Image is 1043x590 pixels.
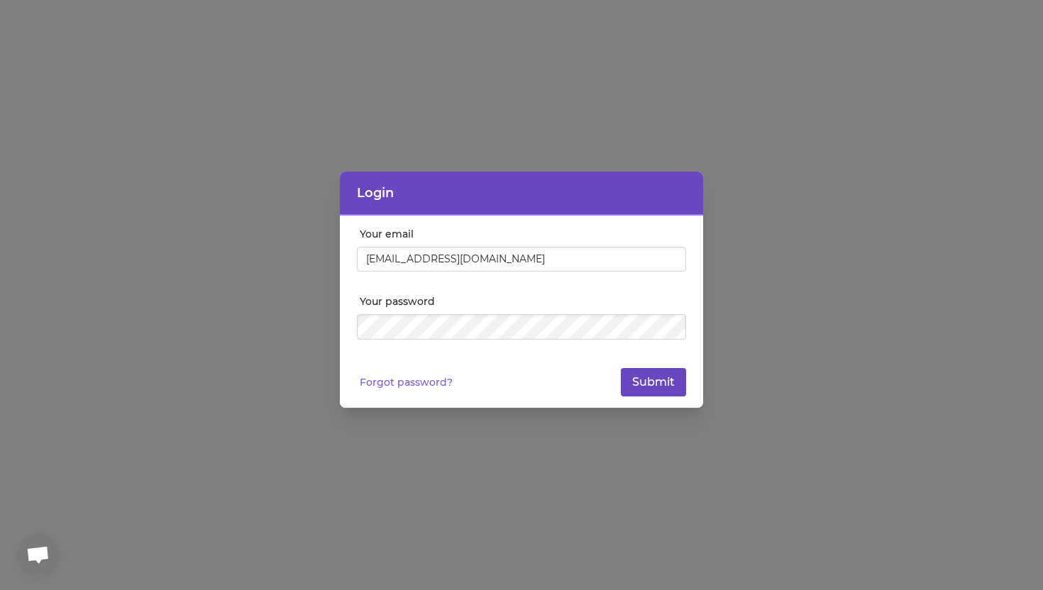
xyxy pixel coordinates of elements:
[340,172,703,216] header: Login
[621,368,686,396] button: Submit
[17,533,60,576] div: Open chat
[360,227,686,241] label: Your email
[360,375,453,389] a: Forgot password?
[360,294,686,308] label: Your password
[357,247,686,272] input: Email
